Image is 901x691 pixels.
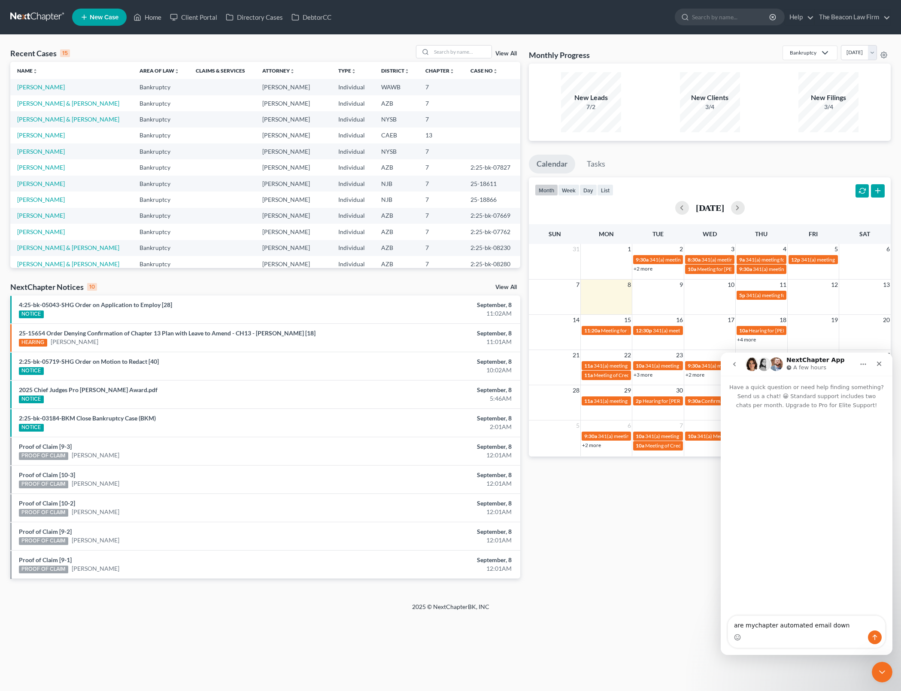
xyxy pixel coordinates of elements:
td: [PERSON_NAME] [255,240,331,256]
a: Districtunfold_more [381,67,410,74]
div: 12:01AM [353,564,512,573]
th: Claims & Services [189,62,255,79]
span: 16 [675,315,684,325]
div: PROOF OF CLAIM [19,481,68,488]
a: DebtorCC [287,9,336,25]
td: Individual [331,143,374,159]
span: 10a [636,433,644,439]
div: PROOF OF CLAIM [19,452,68,460]
a: [PERSON_NAME] [72,451,119,460]
a: [PERSON_NAME] & [PERSON_NAME] [17,244,119,251]
td: 7 [419,79,464,95]
span: 2 [679,244,684,254]
a: View All [495,51,517,57]
span: Sat [859,230,870,237]
div: September, 8 [353,471,512,479]
a: +3 more [634,371,652,378]
span: 341(a) meeting for [PERSON_NAME] [753,266,836,272]
a: [PERSON_NAME] & [PERSON_NAME] [17,100,119,107]
div: September, 8 [353,329,512,338]
a: 4:25-bk-05043-SHG Order on Application to Employ [28] [19,301,172,308]
a: The Beacon Law Firm [815,9,890,25]
span: 13 [882,280,891,290]
span: 8 [627,280,632,290]
input: Search by name... [692,9,771,25]
td: NJB [374,176,419,192]
td: 2:25-bk-07669 [464,208,520,224]
span: 9:30a [739,266,752,272]
iframe: Intercom live chat [721,353,892,655]
div: NextChapter Notices [10,282,97,292]
span: 10 [727,280,735,290]
input: Search by name... [431,46,491,58]
td: 7 [419,208,464,224]
a: +2 more [686,371,704,378]
a: Nameunfold_more [17,67,38,74]
a: [PERSON_NAME] [17,164,65,171]
a: +2 more [582,442,601,448]
td: 7 [419,224,464,240]
span: 341(a) meeting for [PERSON_NAME] & [PERSON_NAME] [598,433,726,439]
td: Bankruptcy [133,95,189,111]
div: New Clients [680,93,740,103]
a: [PERSON_NAME] [17,196,65,203]
td: 7 [419,143,464,159]
span: 10a [636,362,644,369]
button: day [579,184,597,196]
span: 341(a) meeting for [PERSON_NAME] & [PERSON_NAME] [649,256,778,263]
div: NOTICE [19,367,44,375]
a: Proof of Claim [10-2] [19,499,75,507]
a: Proof of Claim [9-3] [19,443,72,450]
span: 22 [623,350,632,360]
span: Hearing for [PERSON_NAME] [749,327,816,334]
span: 12:30p [636,327,652,334]
span: Hearing for [PERSON_NAME] and [PERSON_NAME] [643,398,760,404]
a: [PERSON_NAME] & [PERSON_NAME] [17,116,119,123]
td: [PERSON_NAME] [255,192,331,207]
td: Bankruptcy [133,208,189,224]
span: 27 [882,350,891,360]
td: Individual [331,192,374,207]
div: 10:02AM [353,366,512,374]
td: Individual [331,240,374,256]
div: Recent Cases [10,48,70,58]
td: NYSB [374,111,419,127]
div: September, 8 [353,301,512,309]
td: NJB [374,192,419,207]
div: 2:01AM [353,423,512,431]
td: [PERSON_NAME] [255,208,331,224]
span: Meeting for [PERSON_NAME] & [PERSON_NAME] De [PERSON_NAME] [601,327,762,334]
a: Client Portal [166,9,221,25]
td: Bankruptcy [133,176,189,192]
div: 3/4 [798,103,859,111]
td: Individual [331,111,374,127]
div: September, 8 [353,556,512,564]
a: [PERSON_NAME] [17,228,65,235]
span: 9:30a [584,433,597,439]
div: Bankruptcy [790,49,816,56]
td: AZB [374,256,419,272]
span: 23 [675,350,684,360]
td: AZB [374,208,419,224]
a: Help [785,9,814,25]
span: 341(a) meeting for [PERSON_NAME] [746,256,828,263]
span: Meeting for [PERSON_NAME] [697,266,764,272]
a: [PERSON_NAME] & [PERSON_NAME] [17,260,119,268]
td: 2:25-bk-08280 [464,256,520,272]
span: 10a [636,442,644,449]
td: CAEB [374,128,419,143]
span: 14 [572,315,580,325]
td: [PERSON_NAME] [255,256,331,272]
i: unfold_more [493,69,498,74]
span: 25 [779,350,787,360]
td: 2:25-bk-08230 [464,240,520,256]
a: Calendar [529,155,575,174]
a: [PERSON_NAME] [17,148,65,155]
span: Meeting of Creditors for [PERSON_NAME] [594,372,689,378]
span: 9:30a [688,398,701,404]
